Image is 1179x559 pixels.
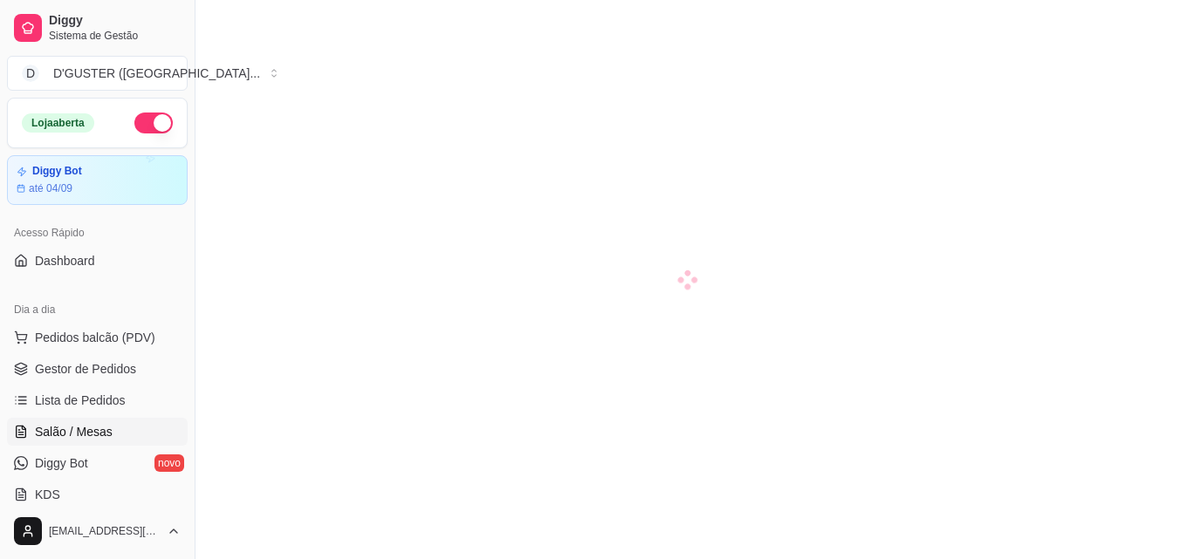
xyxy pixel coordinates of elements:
a: Dashboard [7,247,188,275]
div: Dia a dia [7,296,188,324]
button: Select a team [7,56,188,91]
a: DiggySistema de Gestão [7,7,188,49]
button: Alterar Status [134,112,173,133]
span: KDS [35,486,60,503]
a: Gestor de Pedidos [7,355,188,383]
span: Salão / Mesas [35,423,113,440]
span: Dashboard [35,252,95,269]
span: D [22,65,39,82]
span: Sistema de Gestão [49,29,181,43]
div: D'GUSTER ([GEOGRAPHIC_DATA] ... [53,65,260,82]
div: Loja aberta [22,113,94,133]
button: Pedidos balcão (PDV) [7,324,188,351]
span: Gestor de Pedidos [35,360,136,378]
span: Diggy [49,13,181,29]
a: Diggy Botaté 04/09 [7,155,188,205]
article: Diggy Bot [32,165,82,178]
span: Lista de Pedidos [35,392,126,409]
a: Diggy Botnovo [7,449,188,477]
a: Lista de Pedidos [7,386,188,414]
span: [EMAIL_ADDRESS][DOMAIN_NAME] [49,524,160,538]
span: Pedidos balcão (PDV) [35,329,155,346]
div: Acesso Rápido [7,219,188,247]
article: até 04/09 [29,181,72,195]
span: Diggy Bot [35,454,88,472]
a: KDS [7,481,188,508]
a: Salão / Mesas [7,418,188,446]
button: [EMAIL_ADDRESS][DOMAIN_NAME] [7,510,188,552]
